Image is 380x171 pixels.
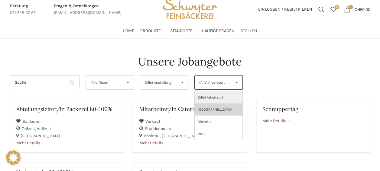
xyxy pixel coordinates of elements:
[37,126,51,131] span: Vollzeit
[140,25,164,37] a: Produkte
[139,140,167,146] span: Mehr Details
[195,128,242,140] li: Horn
[123,28,134,34] span: Home
[341,3,373,15] a: 0 CHF0.00
[16,140,44,146] span: Mehr Details
[315,3,327,15] a: Suchen
[138,54,242,69] h4: Unsere Jobangebote
[133,99,247,153] a: Mitarbeiter/in Catering Verkauf Stundenbasis Rheintal [GEOGRAPHIC_DATA] Mehr Details
[355,7,370,12] bdi: 0.00
[22,126,37,131] span: Teilzeit
[10,75,80,89] input: Suche
[199,75,228,89] span: (Alle) Arbeitsort
[145,75,174,89] span: (Alle) Anstellung
[255,3,315,15] a: Einloggen / Registrieren
[21,133,60,139] span: [GEOGRAPHIC_DATA]
[327,3,339,15] a: 0
[145,119,160,124] span: Verkauf
[170,25,196,37] a: Standorte
[90,75,119,89] span: (Alle) Team
[327,3,339,15] div: Meine Wunschliste
[144,133,161,139] span: Rheintal
[195,91,242,103] li: (Alle) Arbeitsort
[202,25,235,37] a: Häufige Fragen
[256,99,370,153] a: Schnuppertag Mehr Details
[161,133,201,139] span: [GEOGRAPHIC_DATA]
[10,3,36,16] a: Infobox link
[16,105,118,113] h2: Abteilungsleiter/in Bäckerei 80-100%
[335,5,339,9] span: 0
[241,28,257,34] span: Stellen
[7,25,373,37] div: Main navigation
[160,6,219,12] a: Site logo
[231,75,242,89] span: ▾
[123,25,134,37] a: Home
[170,28,193,34] span: Standorte
[145,126,171,131] span: Stundenbasis
[139,105,241,113] h2: Mitarbeiter/in Catering
[348,5,353,9] span: 0
[10,99,124,153] a: Abteilungsleiter/in Bäckerei 80-100% Bäckerei Teilzeit Vollzeit [GEOGRAPHIC_DATA] Mehr Details
[22,119,39,124] span: Bäckerei
[195,116,242,128] li: Rheintal
[122,75,134,89] span: ▾
[241,25,257,37] a: Stellen
[202,28,235,34] span: Häufige Fragen
[195,103,242,116] li: [GEOGRAPHIC_DATA]
[262,105,364,113] h2: Schnuppertag
[140,28,161,34] span: Produkte
[262,118,291,123] span: Mehr Details
[54,3,122,16] a: Infobox link
[355,7,362,12] span: CHF
[177,75,188,89] span: ▾
[258,7,312,12] span: Einloggen / Registrieren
